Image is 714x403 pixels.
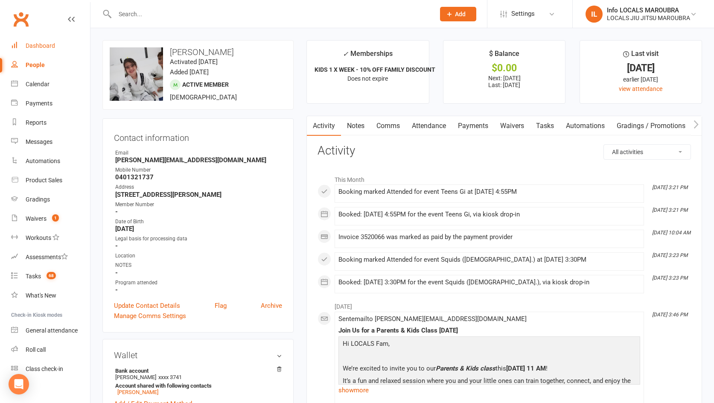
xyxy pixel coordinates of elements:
[338,211,640,218] div: Booked: [DATE] 4:55PM for the event Teens Gi, via kiosk drop-in
[341,116,370,136] a: Notes
[115,201,282,209] div: Member Number
[26,327,78,334] div: General attendance
[26,292,56,299] div: What's New
[26,61,45,68] div: People
[11,228,90,248] a: Workouts
[11,286,90,305] a: What's New
[343,48,393,64] div: Memberships
[11,190,90,209] a: Gradings
[115,279,282,287] div: Program attended
[110,47,286,57] h3: [PERSON_NAME]
[115,225,282,233] strong: [DATE]
[115,149,282,157] div: Email
[347,75,388,82] span: Does not expire
[652,252,688,258] i: [DATE] 3:23 PM
[115,191,282,199] strong: [STREET_ADDRESS][PERSON_NAME]
[607,14,690,22] div: LOCALS JIU JITSU MAROUBRA
[370,116,406,136] a: Comms
[338,234,640,241] div: Invoice 3520066 was marked as paid by the payment provider
[117,389,158,395] a: [PERSON_NAME]
[341,339,638,351] p: Hi LOCALS Fam,
[652,184,688,190] i: [DATE] 3:21 PM
[170,68,209,76] time: Added [DATE]
[26,254,68,260] div: Assessments
[26,42,55,49] div: Dashboard
[343,50,348,58] i: ✓
[26,234,51,241] div: Workouts
[11,321,90,340] a: General attendance kiosk mode
[652,312,688,318] i: [DATE] 3:46 PM
[452,116,494,136] a: Payments
[114,311,186,321] a: Manage Comms Settings
[115,242,282,250] strong: -
[341,376,638,398] p: It’s a fun and relaxed session where you and your little ones can train together, connect, and en...
[338,188,640,196] div: Booking marked Attended for event Teens Gi at [DATE] 4:55PM
[11,340,90,359] a: Roll call
[170,58,218,66] time: Activated [DATE]
[26,138,52,145] div: Messages
[338,256,640,263] div: Booking marked Attended for event Squids ([DEMOGRAPHIC_DATA].) at [DATE] 3:30PM
[158,374,182,380] span: xxxx 3741
[182,81,229,88] span: Active member
[611,116,691,136] a: Gradings / Promotions
[11,36,90,55] a: Dashboard
[560,116,611,136] a: Automations
[115,218,282,226] div: Date of Birth
[318,171,691,184] li: This Month
[115,173,282,181] strong: 0401321737
[26,196,50,203] div: Gradings
[11,75,90,94] a: Calendar
[112,8,429,20] input: Search...
[115,286,282,294] strong: -
[607,6,690,14] div: Info LOCALS MAROUBRA
[11,152,90,171] a: Automations
[47,272,56,279] span: 68
[261,301,282,311] a: Archive
[115,269,282,277] strong: -
[652,275,688,281] i: [DATE] 3:23 PM
[114,301,180,311] a: Update Contact Details
[115,368,278,374] strong: Bank account
[11,132,90,152] a: Messages
[26,81,50,88] div: Calendar
[115,235,282,243] div: Legal basis for processing data
[318,144,691,158] h3: Activity
[52,214,59,222] span: 1
[588,75,694,84] div: earlier [DATE]
[26,215,47,222] div: Waivers
[114,366,282,397] li: [PERSON_NAME]
[11,248,90,267] a: Assessments
[11,55,90,75] a: People
[110,47,163,101] img: image1711341093.png
[115,252,282,260] div: Location
[588,64,694,73] div: [DATE]
[341,363,638,376] p: We’re excited to invite you to our this !
[115,261,282,269] div: NOTES
[586,6,603,23] div: IL
[619,85,662,92] a: view attendance
[307,116,341,136] a: Activity
[170,93,237,101] span: [DEMOGRAPHIC_DATA]
[338,384,640,396] a: show more
[114,350,282,360] h3: Wallet
[11,171,90,190] a: Product Sales
[11,209,90,228] a: Waivers 1
[315,66,435,73] strong: KIDS 1 X WEEK - 10% OFF FAMILY DISCOUNT
[652,230,691,236] i: [DATE] 10:04 AM
[511,4,535,23] span: Settings
[494,116,530,136] a: Waivers
[115,183,282,191] div: Address
[26,119,47,126] div: Reports
[623,48,659,64] div: Last visit
[440,7,476,21] button: Add
[652,207,688,213] i: [DATE] 3:21 PM
[11,113,90,132] a: Reports
[318,298,691,311] li: [DATE]
[436,365,495,372] span: Parents & Kids class
[26,346,46,353] div: Roll call
[338,279,640,286] div: Booked: [DATE] 3:30PM for the event Squids ([DEMOGRAPHIC_DATA].), via kiosk drop-in
[26,365,63,372] div: Class check-in
[115,208,282,216] strong: -
[338,327,640,334] div: Join Us for a Parents & Kids Class [DATE]
[11,94,90,113] a: Payments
